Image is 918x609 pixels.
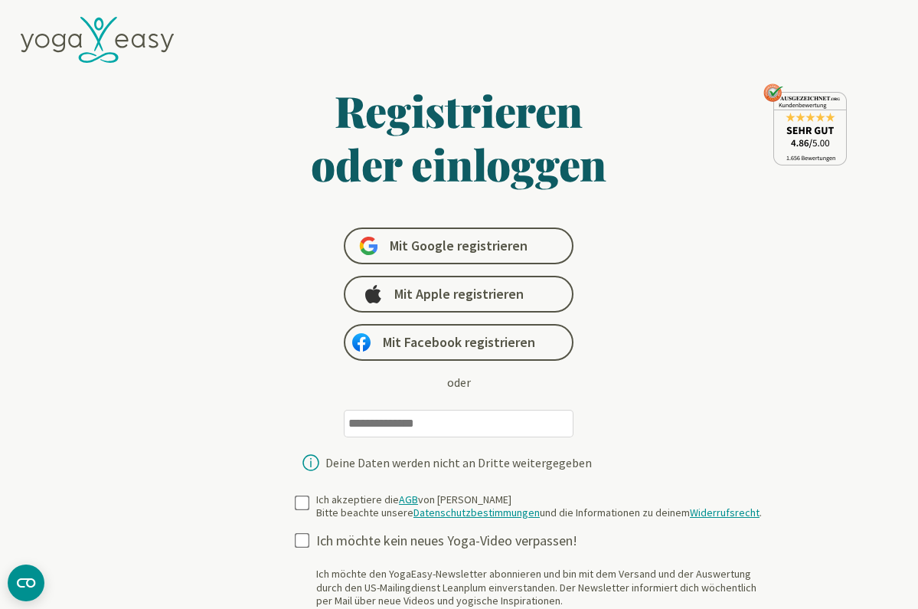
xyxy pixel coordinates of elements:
a: AGB [399,493,418,506]
a: Mit Facebook registrieren [344,324,573,361]
a: Mit Apple registrieren [344,276,573,313]
img: ausgezeichnet_seal.png [763,83,847,165]
a: Datenschutzbestimmungen [413,506,540,519]
div: Deine Daten werden nicht an Dritte weitergegeben [325,457,592,469]
button: CMP-Widget öffnen [8,565,44,601]
span: Mit Facebook registrieren [383,333,535,352]
div: Ich möchte kein neues Yoga-Video verpassen! [316,532,774,550]
a: Mit Google registrieren [344,228,573,264]
div: oder [447,373,471,391]
a: Widerrufsrecht [690,506,760,519]
h1: Registrieren oder einloggen [163,83,756,191]
span: Mit Apple registrieren [394,285,524,303]
div: Ich akzeptiere die von [PERSON_NAME] Bitte beachte unsere und die Informationen zu deinem . [316,493,762,520]
span: Mit Google registrieren [390,237,528,255]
